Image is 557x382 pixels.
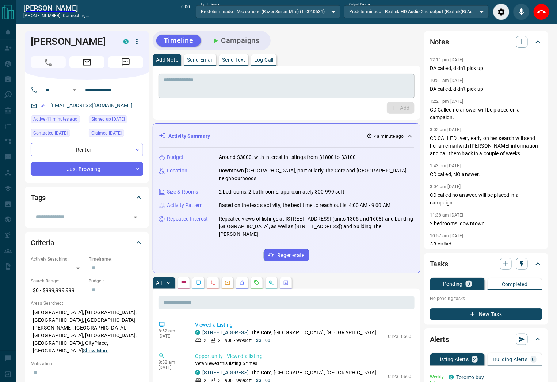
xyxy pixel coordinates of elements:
[430,255,542,273] div: Tasks
[430,241,542,248] p: AB pulled
[493,357,528,362] p: Building Alerts
[63,13,89,18] span: connecting...
[40,103,45,108] svg: Email Verified
[456,374,484,380] a: Toronto buy
[430,127,461,132] p: 3:02 pm [DATE]
[256,337,271,344] p: $3,100
[156,280,162,285] p: All
[473,357,476,362] p: 2
[130,212,141,222] button: Open
[430,57,463,62] p: 12:11 pm [DATE]
[437,357,469,362] p: Listing Alerts
[91,116,125,123] span: Signed up [DATE]
[201,2,220,7] label: Input Device
[167,153,184,161] p: Budget
[219,167,414,182] p: Downtown [GEOGRAPHIC_DATA], particularly The Core and [GEOGRAPHIC_DATA] neighbourhoods
[210,280,216,286] svg: Calls
[430,258,448,270] h2: Tasks
[219,153,356,161] p: Around $3000, with interest in listings from $1800 to $3100
[204,35,267,47] button: Campaigns
[31,115,85,125] div: Fri Sep 12 2025
[156,35,201,47] button: Timeline
[222,57,245,62] p: Send Text
[219,188,345,196] p: 2 bedrooms, 2 bathrooms, approximately 800-999 sqft
[430,135,542,157] p: CD CALLED , very early on her search will send her an email with [PERSON_NAME] information and ca...
[91,129,122,137] span: Claimed [DATE]
[108,56,143,68] span: Message
[31,234,143,252] div: Criteria
[430,184,461,189] p: 3:04 pm [DATE]
[225,280,230,286] svg: Emails
[268,280,274,286] svg: Opportunities
[195,280,201,286] svg: Lead Browsing Activity
[181,280,187,286] svg: Notes
[430,106,542,121] p: CD Called no answer will be placed on a campaign.
[167,167,187,175] p: Location
[493,4,510,20] div: Audio Settings
[31,162,143,176] div: Just Browsing
[204,337,206,344] p: 2
[349,2,370,7] label: Output Device
[218,337,221,344] p: 2
[430,99,463,104] p: 12:21 pm [DATE]
[31,300,143,307] p: Areas Searched:
[430,331,542,348] div: Alerts
[23,12,89,19] p: [PHONE_NUMBER] -
[31,307,143,357] p: [GEOGRAPHIC_DATA], [GEOGRAPHIC_DATA], [GEOGRAPHIC_DATA], [GEOGRAPHIC_DATA][PERSON_NAME], [GEOGRAP...
[159,360,184,365] p: 8:52 am
[502,282,528,287] p: Completed
[430,85,542,93] p: DA called, didn't pick up
[31,143,143,156] div: Renter
[83,347,108,355] button: Show More
[467,281,470,286] p: 0
[430,33,542,51] div: Notes
[430,220,542,227] p: 2 bedrooms. downtown.
[31,56,66,68] span: Call
[430,65,542,72] p: DA called, didn't pick up
[167,215,208,223] p: Repeated Interest
[239,280,245,286] svg: Listing Alerts
[374,133,404,140] p: < a minute ago
[195,360,412,367] p: Veta viewed this listing 5 times
[264,249,309,261] button: Regenerate
[159,334,184,339] p: [DATE]
[31,129,85,139] div: Wed Sep 10 2025
[31,360,143,367] p: Motivation:
[159,328,184,334] p: 8:52 am
[430,334,449,345] h2: Alerts
[202,369,376,377] p: , The Core, [GEOGRAPHIC_DATA], [GEOGRAPHIC_DATA]
[202,329,376,336] p: , The Core, [GEOGRAPHIC_DATA], [GEOGRAPHIC_DATA]
[196,5,340,18] div: Predeterminado - Microphone (Razer Seiren Mini) (1532:0531)
[430,233,463,238] p: 10:57 am [DATE]
[69,56,104,68] span: Email
[168,132,210,140] p: Activity Summary
[202,370,249,375] a: [STREET_ADDRESS]
[167,188,198,196] p: Size & Rooms
[89,129,143,139] div: Thu Nov 23 2023
[513,4,530,20] div: Mute
[430,191,542,207] p: CD called no answer. will be placed in a campaign.
[283,280,289,286] svg: Agent Actions
[33,116,77,123] span: Active 41 minutes ago
[167,202,203,209] p: Activity Pattern
[430,308,542,320] button: New Task
[89,115,143,125] div: Thu Nov 23 2023
[33,129,68,137] span: Contacted [DATE]
[430,163,461,168] p: 1:43 pm [DATE]
[195,370,200,375] div: condos.ca
[159,129,414,143] div: Activity Summary< a minute ago
[50,102,133,108] a: [EMAIL_ADDRESS][DOMAIN_NAME]
[187,57,213,62] p: Send Email
[31,256,85,262] p: Actively Searching:
[31,192,46,203] h2: Tags
[430,78,463,83] p: 10:51 am [DATE]
[344,5,489,18] div: Predeterminado - Realtek HD Audio 2nd output (Realtek(R) Audio)
[31,284,85,296] p: $0 - $999,999,999
[156,57,178,62] p: Add Note
[195,330,200,335] div: condos.ca
[159,365,184,370] p: [DATE]
[254,57,274,62] p: Log Call
[31,278,85,284] p: Search Range:
[430,171,542,178] p: CD called, NO answer.
[430,213,463,218] p: 11:38 am [DATE]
